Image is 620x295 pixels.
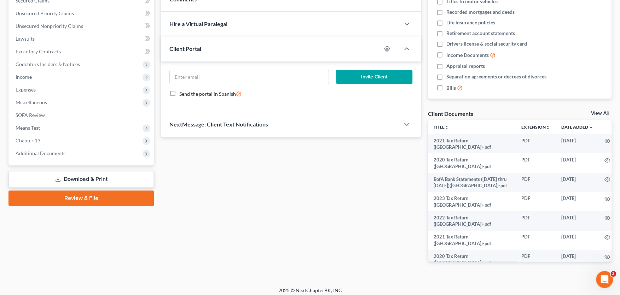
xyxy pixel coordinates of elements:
span: Unsecured Nonpriority Claims [16,23,83,29]
td: PDF [516,192,556,212]
div: Client Documents [428,110,473,117]
span: NextMessage: Client Text Notifications [169,121,268,128]
span: Bills [446,84,456,92]
span: Send the portal in Spanish [179,91,236,97]
td: 2020 Tax Return ([GEOGRAPHIC_DATA])-pdf [428,250,516,269]
a: Titleunfold_more [434,124,449,130]
a: Extensionunfold_more [521,124,550,130]
i: unfold_more [546,125,550,130]
input: Enter email [170,70,329,84]
span: Client Portal [169,45,201,52]
a: Unsecured Nonpriority Claims [10,20,154,33]
td: PDF [516,250,556,269]
span: Means Test [16,125,40,131]
span: Additional Documents [16,150,65,156]
td: [DATE] [556,173,599,192]
td: 2021 Tax Return ([GEOGRAPHIC_DATA])-pdf [428,134,516,154]
iframe: Intercom live chat [596,271,613,288]
span: Separation agreements or decrees of divorces [446,73,546,80]
td: 2020 Tax Return ([GEOGRAPHIC_DATA])-pdf [428,153,516,173]
span: Codebtors Insiders & Notices [16,61,80,67]
span: Chapter 13 [16,137,40,143]
td: 2023 Tax Return ([GEOGRAPHIC_DATA])-pdf [428,192,516,212]
td: PDF [516,153,556,173]
span: Drivers license & social security card [446,40,527,47]
a: SOFA Review [10,109,154,122]
td: [DATE] [556,250,599,269]
span: Income [16,74,32,80]
span: Retirement account statements [446,30,515,37]
a: View All [591,111,609,116]
td: [DATE] [556,211,599,231]
td: [DATE] [556,231,599,250]
i: unfold_more [445,125,449,130]
span: Hire a Virtual Paralegal [169,20,227,27]
a: Executory Contracts [10,45,154,58]
td: PDF [516,231,556,250]
td: BofA Bank Statements ([DATE] thru [DATE])([GEOGRAPHIC_DATA])-pdf [428,173,516,192]
td: 2022 Tax Return ([GEOGRAPHIC_DATA])-pdf [428,211,516,231]
span: Lawsuits [16,36,35,42]
a: Download & Print [8,171,154,188]
td: [DATE] [556,134,599,154]
td: [DATE] [556,192,599,212]
i: expand_more [589,125,593,130]
a: Date Added expand_more [561,124,593,130]
span: Appraisal reports [446,63,485,70]
span: 3 [610,271,616,277]
span: Expenses [16,87,36,93]
span: Income Documents [446,52,489,59]
a: Unsecured Priority Claims [10,7,154,20]
span: Life insurance policies [446,19,495,26]
td: PDF [516,211,556,231]
span: Recorded mortgages and deeds [446,8,515,16]
td: [DATE] [556,153,599,173]
button: Invite Client [336,70,412,84]
span: Miscellaneous [16,99,47,105]
span: Executory Contracts [16,48,61,54]
span: Unsecured Priority Claims [16,10,74,16]
td: 2021 Tax Return ([GEOGRAPHIC_DATA])-pdf [428,231,516,250]
td: PDF [516,173,556,192]
a: Review & File [8,190,154,206]
a: Lawsuits [10,33,154,45]
span: SOFA Review [16,112,45,118]
td: PDF [516,134,556,154]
